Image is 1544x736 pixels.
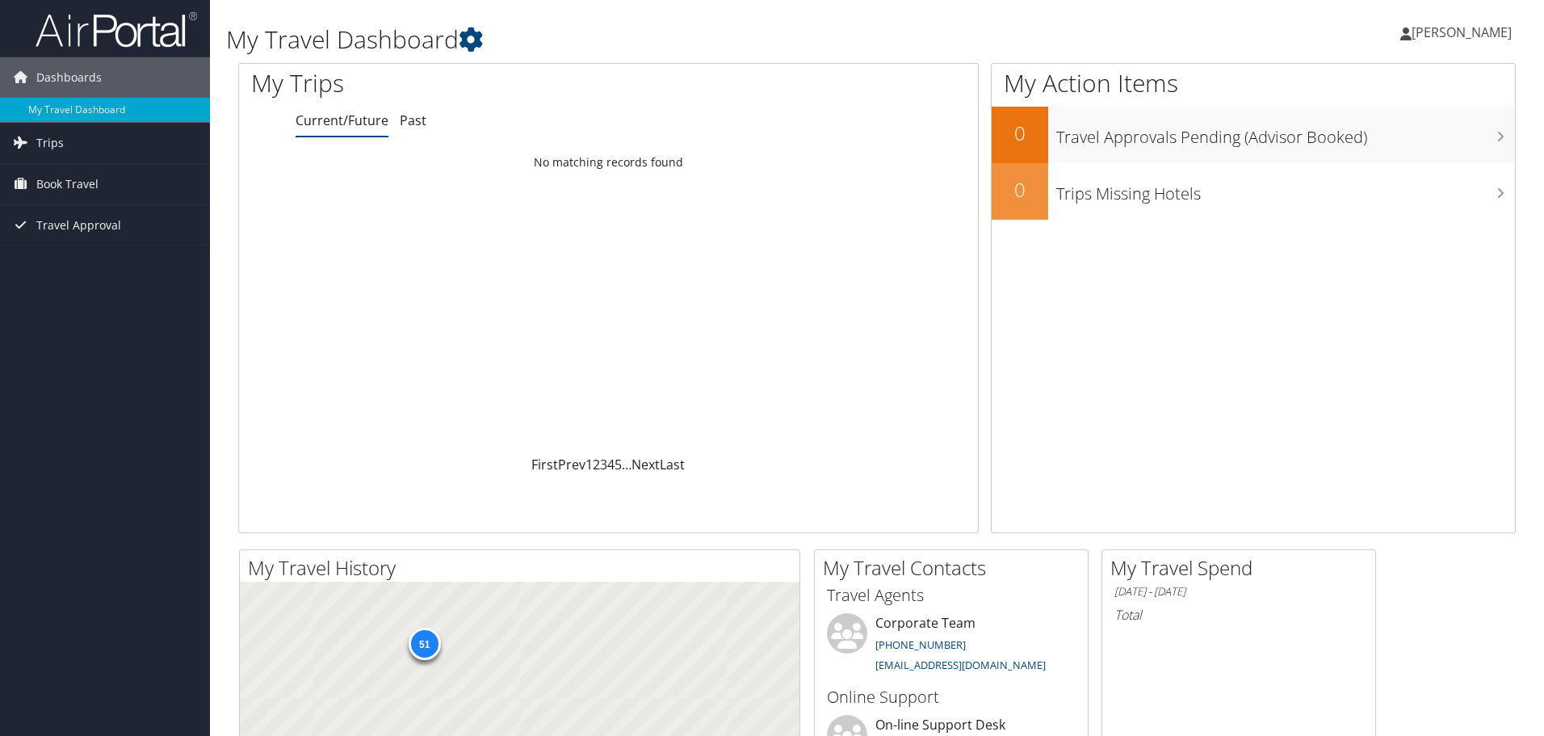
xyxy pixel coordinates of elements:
[239,148,978,177] td: No matching records found
[622,456,631,473] span: …
[248,554,799,582] h2: My Travel History
[615,456,622,473] a: 5
[827,584,1076,607] h3: Travel Agents
[400,111,426,129] a: Past
[531,456,558,473] a: First
[585,456,593,473] a: 1
[226,23,1094,57] h1: My Travel Dashboard
[1056,175,1515,205] h3: Trips Missing Hotels
[1110,554,1375,582] h2: My Travel Spend
[631,456,660,473] a: Next
[36,123,64,163] span: Trips
[992,66,1515,100] h1: My Action Items
[660,456,685,473] a: Last
[1412,23,1512,41] span: [PERSON_NAME]
[819,613,1084,679] li: Corporate Team
[1400,8,1528,57] a: [PERSON_NAME]
[992,176,1048,204] h2: 0
[36,205,121,246] span: Travel Approval
[992,163,1515,220] a: 0Trips Missing Hotels
[251,66,658,100] h1: My Trips
[875,637,966,652] a: [PHONE_NUMBER]
[36,57,102,98] span: Dashboards
[1114,584,1363,599] h6: [DATE] - [DATE]
[827,686,1076,709] h3: Online Support
[992,120,1048,147] h2: 0
[607,456,615,473] a: 4
[408,628,440,660] div: 51
[1114,606,1363,624] h6: Total
[992,107,1515,163] a: 0Travel Approvals Pending (Advisor Booked)
[875,658,1046,672] a: [EMAIL_ADDRESS][DOMAIN_NAME]
[1056,118,1515,149] h3: Travel Approvals Pending (Advisor Booked)
[593,456,600,473] a: 2
[558,456,585,473] a: Prev
[36,164,99,204] span: Book Travel
[600,456,607,473] a: 3
[296,111,388,129] a: Current/Future
[823,554,1088,582] h2: My Travel Contacts
[36,11,197,48] img: airportal-logo.png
